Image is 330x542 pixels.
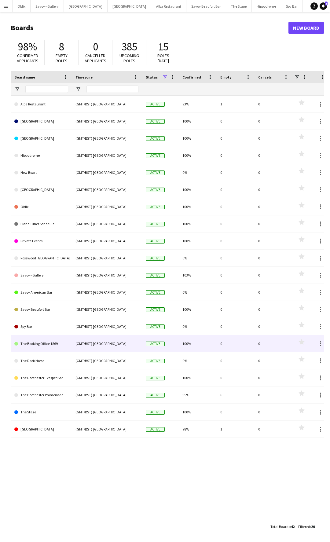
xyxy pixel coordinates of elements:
input: Timezone Filter Input [86,86,138,93]
button: Savoy Beaufort Bar [186,0,226,12]
span: Active [146,119,165,124]
div: 0 [217,233,255,249]
div: (GMT/BST) [GEOGRAPHIC_DATA] [72,318,142,335]
span: 20 [311,524,315,529]
a: Savoy Beaufort Bar [14,301,68,318]
span: Active [146,376,165,380]
span: Confirmed applicants [17,53,38,64]
div: (GMT/BST) [GEOGRAPHIC_DATA] [72,369,142,386]
div: 100% [179,215,217,232]
span: Active [146,256,165,261]
div: 0 [255,164,292,181]
span: Active [146,102,165,107]
span: Cancels [258,75,272,79]
span: Active [146,153,165,158]
div: 0 [255,284,292,301]
span: Active [146,205,165,209]
span: Active [146,393,165,397]
div: : [270,521,295,533]
div: 0 [255,181,292,198]
span: Roles [DATE] [157,53,169,64]
div: (GMT/BST) [GEOGRAPHIC_DATA] [72,164,142,181]
div: (GMT/BST) [GEOGRAPHIC_DATA] [72,386,142,403]
button: Alba Restaurant [151,0,186,12]
a: Savoy - Gallery [14,267,68,284]
div: 100% [179,198,217,215]
span: 0 [93,40,98,53]
div: 100% [179,404,217,420]
div: 0% [179,352,217,369]
a: The Stage [14,404,68,421]
div: 95% [179,386,217,403]
span: Active [146,324,165,329]
div: 100% [179,233,217,249]
div: (GMT/BST) [GEOGRAPHIC_DATA] [72,335,142,352]
span: Empty [220,75,231,79]
button: Spy Bar [281,0,303,12]
div: 0 [217,318,255,335]
div: (GMT/BST) [GEOGRAPHIC_DATA] [72,215,142,232]
div: 0 [217,267,255,284]
button: Open Filter Menu [75,86,81,92]
span: 1 [325,2,328,5]
div: (GMT/BST) [GEOGRAPHIC_DATA] [72,96,142,112]
button: Oblix [13,0,31,12]
div: 0 [217,113,255,130]
div: 0 [217,164,255,181]
div: 0 [255,233,292,249]
div: (GMT/BST) [GEOGRAPHIC_DATA] [72,404,142,420]
a: [GEOGRAPHIC_DATA] [14,181,68,198]
div: 0 [255,421,292,438]
div: 6 [217,386,255,403]
span: Active [146,222,165,226]
div: 0 [217,215,255,232]
div: 0 [217,352,255,369]
a: [GEOGRAPHIC_DATA] [14,113,68,130]
a: Hippodrome [14,147,68,164]
a: Oblix [14,198,68,215]
a: Rosewood [GEOGRAPHIC_DATA] [14,250,68,267]
span: Active [146,136,165,141]
button: Open Filter Menu [14,86,20,92]
span: Confirmed [182,75,201,79]
button: The Stage [226,0,252,12]
div: 0 [217,404,255,420]
div: 0 [217,335,255,352]
div: 0 [255,318,292,335]
a: The Dorchester Promenade [14,386,68,404]
div: 0 [217,250,255,266]
a: The Dorchester - Vesper Bar [14,369,68,386]
div: 0% [179,284,217,301]
div: 0 [255,386,292,403]
div: 0 [255,147,292,164]
a: The Dark Horse [14,352,68,369]
div: (GMT/BST) [GEOGRAPHIC_DATA] [72,301,142,318]
span: Active [146,290,165,295]
a: Piano Tuner Schedule [14,215,68,233]
div: 0 [255,130,292,147]
div: 0 [217,301,255,318]
div: 0 [255,301,292,318]
span: Board name [14,75,35,79]
span: Active [146,188,165,192]
div: (GMT/BST) [GEOGRAPHIC_DATA] [72,421,142,438]
div: (GMT/BST) [GEOGRAPHIC_DATA] [72,113,142,130]
span: 385 [122,40,137,53]
a: The Booking Office 1869 [14,335,68,352]
div: (GMT/BST) [GEOGRAPHIC_DATA] [72,284,142,301]
a: Alba Restaurant [14,96,68,113]
a: New Board [14,164,68,181]
div: 98% [179,421,217,438]
div: 0 [217,369,255,386]
div: 0 [217,181,255,198]
div: 0 [255,113,292,130]
span: Active [146,307,165,312]
div: 100% [179,113,217,130]
div: (GMT/BST) [GEOGRAPHIC_DATA] [72,181,142,198]
a: Spy Bar [14,318,68,335]
button: [GEOGRAPHIC_DATA] [108,0,151,12]
a: [GEOGRAPHIC_DATA] [14,130,68,147]
div: (GMT/BST) [GEOGRAPHIC_DATA] [72,130,142,147]
div: 100% [179,301,217,318]
a: Private Events [14,233,68,250]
